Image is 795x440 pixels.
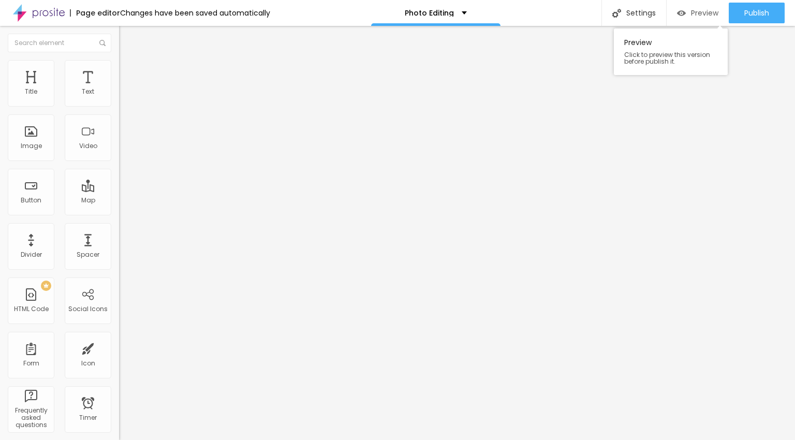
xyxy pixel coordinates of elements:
[70,9,120,17] div: Page editor
[81,197,95,204] div: Map
[10,407,51,429] div: Frequently asked questions
[99,40,106,46] img: Icone
[79,142,97,150] div: Video
[82,88,94,95] div: Text
[21,197,41,204] div: Button
[21,251,42,258] div: Divider
[120,9,270,17] div: Changes have been saved automatically
[25,88,37,95] div: Title
[21,142,42,150] div: Image
[744,9,769,17] span: Publish
[23,360,39,367] div: Form
[68,305,108,313] div: Social Icons
[405,9,454,17] p: Photo Editing
[612,9,621,18] img: Icone
[677,9,686,18] img: view-1.svg
[624,51,717,65] span: Click to preview this version before publish it.
[81,360,95,367] div: Icon
[77,251,99,258] div: Spacer
[79,414,97,421] div: Timer
[614,28,728,75] div: Preview
[8,34,111,52] input: Search element
[729,3,785,23] button: Publish
[14,305,49,313] div: HTML Code
[691,9,718,17] span: Preview
[667,3,729,23] button: Preview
